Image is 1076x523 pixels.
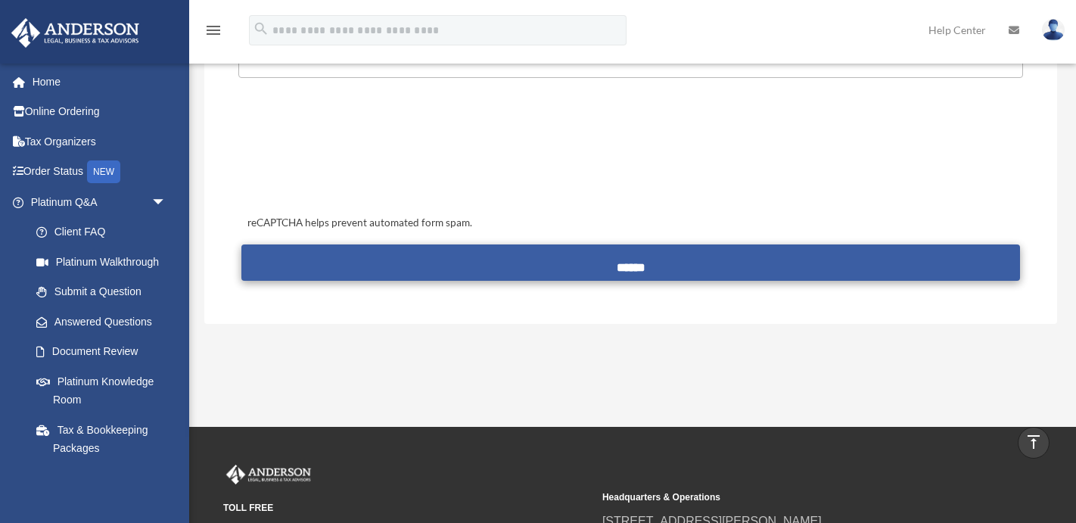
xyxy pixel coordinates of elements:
a: Platinum Walkthrough [21,247,189,277]
img: Anderson Advisors Platinum Portal [223,465,314,484]
a: Home [11,67,189,97]
div: NEW [87,160,120,183]
iframe: reCAPTCHA [243,125,473,184]
a: Platinum Q&Aarrow_drop_down [11,187,189,217]
i: vertical_align_top [1025,433,1043,451]
span: arrow_drop_down [151,187,182,218]
a: Client FAQ [21,217,189,247]
a: Tax & Bookkeeping Packages [21,415,189,463]
a: Platinum Knowledge Room [21,366,189,415]
div: reCAPTCHA helps prevent automated form spam. [241,214,1020,232]
img: User Pic [1042,19,1065,41]
a: menu [204,26,222,39]
a: Online Ordering [11,97,189,127]
a: vertical_align_top [1018,427,1050,459]
a: Tax Organizers [11,126,189,157]
img: Anderson Advisors Platinum Portal [7,18,144,48]
a: Submit a Question [21,277,182,307]
a: Land Trust & Deed Forum [21,463,189,512]
small: Headquarters & Operations [602,490,971,506]
a: Order StatusNEW [11,157,189,188]
i: menu [204,21,222,39]
a: Answered Questions [21,307,189,337]
small: TOLL FREE [223,500,592,516]
i: search [253,20,269,37]
a: Document Review [21,337,189,367]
